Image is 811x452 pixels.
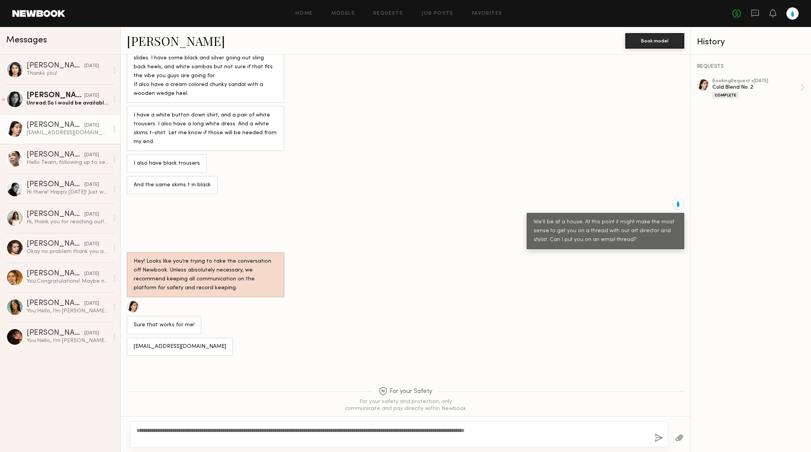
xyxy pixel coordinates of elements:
[27,211,84,218] div: [PERSON_NAME]
[697,38,805,47] div: History
[712,79,800,84] div: booking Request • [DATE]
[84,300,99,307] div: [DATE]
[27,337,109,344] div: You: Hello, I’m [PERSON_NAME], the production Manager for Blue Bottle Coffee and we’re looking fo...
[27,181,84,189] div: [PERSON_NAME]
[27,70,109,77] div: Thanks you!
[373,11,403,16] a: Requests
[27,307,109,315] div: You: Hello, I’m [PERSON_NAME], the production Manager for Blue Bottle Coffee and we’re looking fo...
[472,11,502,16] a: Favorites
[84,92,99,100] div: [DATE]
[27,151,84,159] div: [PERSON_NAME]
[134,342,226,351] div: [EMAIL_ADDRESS][DOMAIN_NAME]
[127,32,225,49] a: [PERSON_NAME]
[344,398,467,412] div: For your safety and protection, only communicate and pay directly within Newbook
[134,159,200,168] div: I also have black trousers
[534,218,677,245] div: We'll be at a house. At this point it might make the most sense to get you on a thread with our a...
[84,62,99,70] div: [DATE]
[712,92,739,98] div: Complete
[134,19,277,99] div: What is the setting we will be shooting in? Will it be at home? Or a work style etc. I also don’t...
[6,36,47,45] span: Messages
[27,62,84,70] div: [PERSON_NAME]
[134,257,277,293] div: Hey! Looks like you’re trying to take the conversation off Newbook. Unless absolutely necessary, ...
[421,11,453,16] a: Job Posts
[84,270,99,278] div: [DATE]
[27,129,109,137] div: [EMAIL_ADDRESS][DOMAIN_NAME]
[27,92,84,100] div: [PERSON_NAME]
[84,241,99,248] div: [DATE]
[697,64,805,69] div: REQUESTS
[27,248,109,255] div: Okay no problem thank you and yes next time!
[84,211,99,218] div: [DATE]
[379,387,432,396] span: For your Safety
[625,33,684,49] button: Book model
[84,152,99,159] div: [DATE]
[27,300,84,307] div: [PERSON_NAME]
[712,79,805,98] a: bookingRequest •[DATE]Cold Blend No. 2Complete
[84,181,99,189] div: [DATE]
[625,37,684,44] a: Book model
[134,111,277,147] div: I have a white button down shirt, and a pair of white trousers. I also have a long white dress. A...
[27,159,109,166] div: Hello Team, following up to see if you still needed me to hold the date.
[27,218,109,226] div: Hi, thank you for reaching out! I love blue bottle. I am available to model for those days. My ha...
[134,181,211,190] div: And the same skims t in black
[84,330,99,337] div: [DATE]
[134,321,195,330] div: Sure that works for me!
[27,100,109,107] div: Unread: So I would be available for the 21st!
[331,11,355,16] a: Models
[27,240,84,248] div: [PERSON_NAME]
[27,278,109,285] div: You: Congratulations! Maybe next time, have fun
[27,189,109,196] div: Hi there! Happy [DATE]! Just wanted to follow up on this and see if there’s was any moment. More ...
[27,270,84,278] div: [PERSON_NAME]
[27,329,84,337] div: [PERSON_NAME]
[84,122,99,129] div: [DATE]
[712,84,800,91] div: Cold Blend No. 2
[296,11,313,16] a: Home
[27,121,84,129] div: [PERSON_NAME]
